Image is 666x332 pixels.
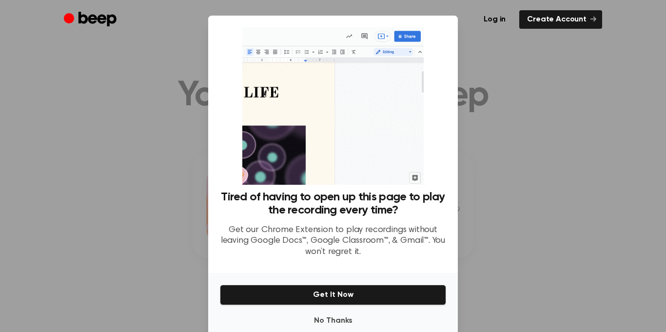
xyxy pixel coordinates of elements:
[220,285,446,305] button: Get It Now
[220,311,446,331] button: No Thanks
[476,10,513,29] a: Log in
[64,10,119,29] a: Beep
[519,10,602,29] a: Create Account
[242,27,423,185] img: Beep extension in action
[220,191,446,217] h3: Tired of having to open up this page to play the recording every time?
[220,225,446,258] p: Get our Chrome Extension to play recordings without leaving Google Docs™, Google Classroom™, & Gm...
